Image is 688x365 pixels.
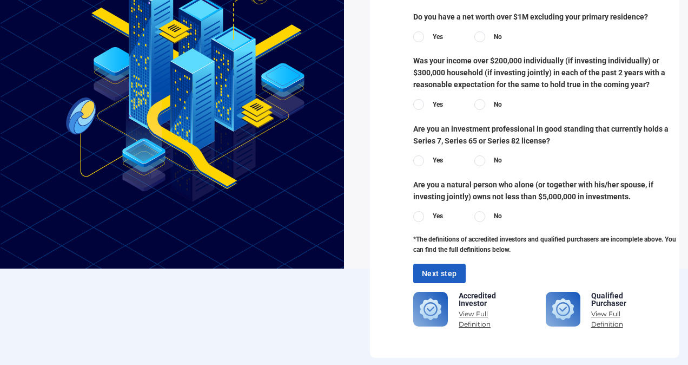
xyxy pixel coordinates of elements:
img: QualifiedPurchaser.svg [413,292,448,327]
span: Do you have a net worth over $1M excluding your primary residence? [413,11,679,23]
div: Qualified Purchaser [591,292,653,307]
button: Next step [413,264,466,284]
div: Accredited Investor [459,292,520,307]
span: Was your income over $200,000 individually (if investing individually) or $300,000 household (if ... [413,55,679,90]
img: QualifiedPurchaser.svg [546,292,580,327]
span: *The definitions of accredited investors and qualified purchasers are incomplete above. You can f... [413,234,679,255]
span: No [494,100,502,110]
div: View Full Definition [459,309,520,330]
span: Are you an investment professional in good standing that currently holds a Series 7, Series 65 or... [413,123,679,147]
span: No [494,32,502,42]
span: Yes [433,32,443,42]
span: Yes [433,100,443,110]
span: Yes [433,155,443,166]
span: Next step [422,267,457,281]
span: Are you a natural person who alone (or together with his/her spouse, if investing jointly) owns n... [413,179,679,203]
div: View Full Definition [591,309,653,330]
span: No [494,155,502,166]
span: Yes [433,211,443,221]
span: No [494,211,502,221]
